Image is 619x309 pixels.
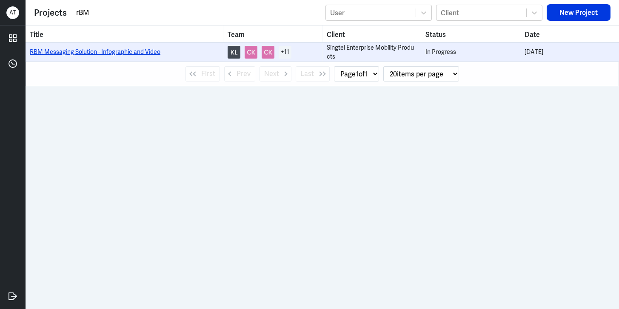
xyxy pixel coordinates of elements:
[260,66,291,81] button: Next
[547,4,610,21] button: New Project
[6,6,19,19] div: A T
[34,6,67,19] div: Projects
[262,46,274,59] img: avatar.jpg
[237,69,251,79] span: Prev
[441,8,459,17] div: Client
[322,25,422,42] th: Toggle SortBy
[279,46,291,59] div: + 11
[201,69,215,79] span: First
[296,66,330,81] button: Last
[322,42,422,62] td: Client
[26,25,223,42] th: Toggle SortBy
[330,8,345,17] div: User
[224,66,255,81] button: Prev
[264,69,279,79] span: Next
[75,6,321,19] input: Search
[223,42,322,62] td: Team
[185,66,220,81] button: First
[525,48,615,56] div: [DATE]
[421,42,520,62] td: Status
[228,46,240,59] img: avatar.jpg
[30,48,160,56] a: RBM Messaging Solution - Infographic and Video
[425,48,516,56] div: In Progress
[421,25,520,42] th: Toggle SortBy
[245,46,257,59] img: avatar.jpg
[327,43,417,61] div: Singtel Enterprise Mobility Products
[26,42,223,62] td: Title
[300,69,314,79] span: Last
[223,25,322,42] th: Toggle SortBy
